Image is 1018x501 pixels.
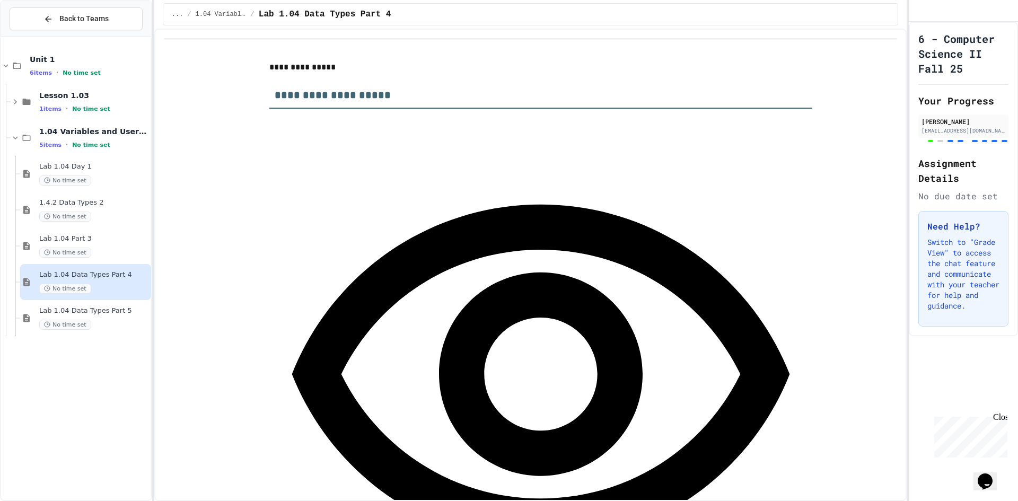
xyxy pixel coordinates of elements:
span: No time set [39,320,91,330]
span: Back to Teams [59,13,109,24]
span: No time set [39,284,91,294]
span: • [66,104,68,113]
span: Lab 1.04 Part 3 [39,234,149,243]
div: Chat with us now!Close [4,4,73,67]
button: Back to Teams [10,7,143,30]
div: No due date set [918,190,1009,203]
span: Lesson 1.03 [39,91,149,100]
span: No time set [39,175,91,186]
span: No time set [72,142,110,148]
span: Lab 1.04 Data Types Part 4 [39,270,149,279]
span: ... [172,10,183,19]
h2: Your Progress [918,93,1009,108]
iframe: chat widget [930,412,1007,458]
span: No time set [39,248,91,258]
span: No time set [72,106,110,112]
span: Lab 1.04 Data Types Part 5 [39,306,149,315]
span: 5 items [39,142,62,148]
span: / [251,10,254,19]
span: 1 items [39,106,62,112]
div: [PERSON_NAME] [922,117,1006,126]
div: [EMAIL_ADDRESS][DOMAIN_NAME] [922,127,1006,135]
span: • [66,140,68,149]
span: 1.04 Variables and User Input [196,10,247,19]
p: Switch to "Grade View" to access the chat feature and communicate with your teacher for help and ... [927,237,1000,311]
h3: Need Help? [927,220,1000,233]
span: • [56,68,58,77]
h2: Assignment Details [918,156,1009,186]
span: / [187,10,191,19]
span: No time set [39,212,91,222]
span: Lab 1.04 Data Types Part 4 [259,8,391,21]
span: 1.04 Variables and User Input [39,127,149,136]
span: Lab 1.04 Day 1 [39,162,149,171]
h1: 6 - Computer Science II Fall 25 [918,31,1009,76]
span: 6 items [30,69,52,76]
span: 1.4.2 Data Types 2 [39,198,149,207]
iframe: chat widget [973,459,1007,490]
span: Unit 1 [30,55,149,64]
span: No time set [63,69,101,76]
